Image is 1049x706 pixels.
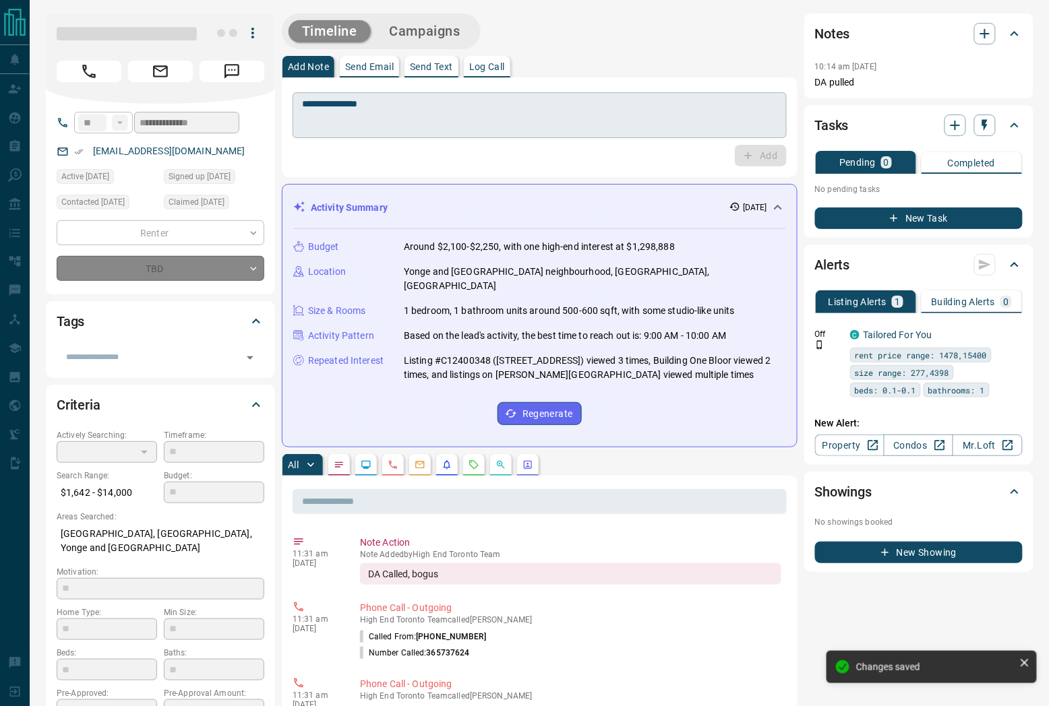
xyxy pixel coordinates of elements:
[815,75,1023,90] p: DA pulled
[953,435,1022,456] a: Mr.Loft
[469,62,505,71] p: Log Call
[850,330,860,340] div: condos.ca
[293,624,340,633] p: [DATE]
[57,429,157,441] p: Actively Searching:
[815,542,1023,563] button: New Showing
[416,632,486,641] span: [PHONE_NUMBER]
[61,170,109,183] span: Active [DATE]
[241,348,260,367] button: Open
[93,146,245,156] a: [EMAIL_ADDRESS][DOMAIN_NAME]
[864,329,932,340] a: Tailored For You
[360,647,470,659] p: Number Called:
[345,62,394,71] p: Send Email
[404,304,735,318] p: 1 bedroom, 1 bathroom units around 500-600 sqft, with some studio-like units
[57,523,264,559] p: [GEOGRAPHIC_DATA], [GEOGRAPHIC_DATA], Yonge and [GEOGRAPHIC_DATA]
[164,429,264,441] p: Timeframe:
[815,516,1023,528] p: No showings booked
[57,305,264,338] div: Tags
[311,201,388,215] p: Activity Summary
[388,459,398,470] svg: Calls
[57,169,157,188] div: Sat Sep 13 2025
[293,549,340,558] p: 11:31 am
[57,566,264,578] p: Motivation:
[57,389,264,421] div: Criteria
[57,61,121,82] span: Call
[128,61,193,82] span: Email
[815,249,1023,281] div: Alerts
[57,606,157,618] p: Home Type:
[815,328,842,340] p: Off
[815,416,1023,430] p: New Alert:
[360,563,781,585] div: DA Called, bogus
[815,254,850,276] h2: Alerts
[308,240,339,254] p: Budget
[928,383,985,397] span: bathrooms: 1
[743,201,767,214] p: [DATE]
[293,558,340,568] p: [DATE]
[164,687,264,699] p: Pre-Approval Amount:
[360,536,781,550] p: Note Action
[308,304,366,318] p: Size & Rooms
[360,615,781,624] p: High End Toronto Team called [PERSON_NAME]
[815,179,1023,199] p: No pending tasks
[169,195,224,209] span: Claimed [DATE]
[61,195,125,209] span: Contacted [DATE]
[57,195,157,214] div: Sat Sep 13 2025
[815,207,1023,229] button: New Task
[498,402,582,425] button: Regenerate
[293,195,786,220] div: Activity Summary[DATE]
[522,459,533,470] svg: Agent Actions
[815,481,872,503] h2: Showings
[334,459,344,470] svg: Notes
[410,62,453,71] p: Send Text
[57,220,264,245] div: Renter
[360,691,781,701] p: High End Toronto Team called [PERSON_NAME]
[360,631,486,643] p: Called From:
[855,348,987,362] span: rent price range: 1478,15400
[164,470,264,482] p: Budget:
[308,354,384,368] p: Repeated Interest
[931,297,995,307] p: Building Alerts
[376,20,474,42] button: Campaigns
[948,158,996,168] p: Completed
[360,677,781,691] p: Phone Call - Outgoing
[469,459,479,470] svg: Requests
[815,23,850,44] h2: Notes
[57,687,157,699] p: Pre-Approved:
[308,329,374,343] p: Activity Pattern
[815,18,1023,50] div: Notes
[164,606,264,618] p: Min Size:
[164,195,264,214] div: Sat Sep 13 2025
[288,460,299,470] p: All
[815,340,825,350] svg: Push Notification Only
[289,20,371,42] button: Timeline
[74,147,84,156] svg: Email Verified
[884,435,953,456] a: Condos
[815,476,1023,508] div: Showings
[404,265,786,293] p: Yonge and [GEOGRAPHIC_DATA] neighbourhood, [GEOGRAPHIC_DATA], [GEOGRAPHIC_DATA]
[57,311,84,332] h2: Tags
[815,435,885,456] a: Property
[57,394,100,416] h2: Criteria
[57,647,157,659] p: Beds:
[288,62,329,71] p: Add Note
[855,383,916,397] span: beds: 0.1-0.1
[57,511,264,523] p: Areas Searched:
[496,459,506,470] svg: Opportunities
[360,550,781,559] p: Note Added by High End Toronto Team
[839,158,876,167] p: Pending
[895,297,900,307] p: 1
[442,459,452,470] svg: Listing Alerts
[1003,297,1009,307] p: 0
[293,691,340,700] p: 11:31 am
[415,459,425,470] svg: Emails
[404,240,675,254] p: Around $2,100-$2,250, with one high-end interest at $1,298,888
[57,482,157,504] p: $1,642 - $14,000
[360,601,781,615] p: Phone Call - Outgoing
[169,170,231,183] span: Signed up [DATE]
[361,459,371,470] svg: Lead Browsing Activity
[57,256,264,281] div: TBD
[200,61,264,82] span: Message
[293,614,340,624] p: 11:31 am
[855,366,949,379] span: size range: 277,4398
